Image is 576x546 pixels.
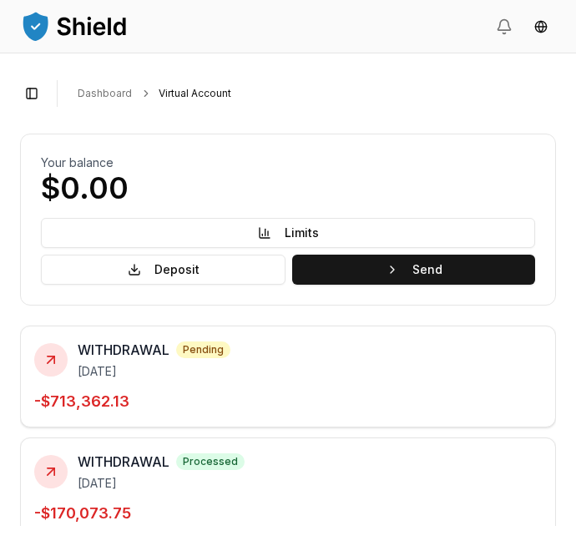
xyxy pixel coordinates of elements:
[78,87,543,100] nav: breadcrumb
[78,475,542,492] p: [DATE]
[78,363,542,380] p: [DATE]
[159,87,231,100] a: Virtual Account
[78,87,132,100] a: Dashboard
[20,9,129,43] img: ShieldPay Logo
[41,154,114,171] h2: Your balance
[34,390,542,413] p: - $713,362.13
[41,171,535,205] p: $0.00
[34,502,542,525] p: - $170,073.75
[41,255,285,285] button: Deposit
[176,341,230,358] span: pending
[78,452,169,472] span: WITHDRAWAL
[78,340,169,360] span: WITHDRAWAL
[41,218,535,248] button: Limits
[176,453,245,470] span: processed
[292,255,535,285] button: Send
